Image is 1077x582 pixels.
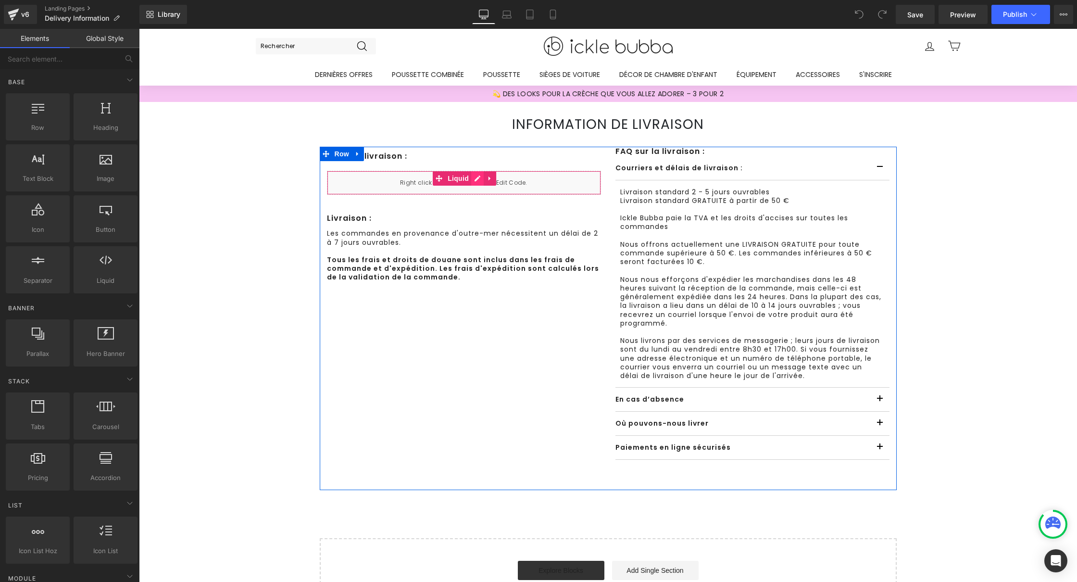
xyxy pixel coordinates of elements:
[76,225,135,235] span: Button
[481,211,743,238] p: Nous offrons actuellement une LIVRAISON GRATUITE pour toute commande supérieure à 50 €. Les comma...
[9,225,67,235] span: Icon
[76,349,135,359] span: Hero Banner
[481,185,743,202] p: Ickle Bubba paie la TVA et les droits d'accises sur toutes les commandes
[45,5,139,13] a: Landing Pages
[476,414,592,423] b: Paiements en ligne sécurisés
[188,226,460,253] strong: Tous les frais et droits de douane sont inclus dans les frais de commande et d'expédition. Les fr...
[9,276,67,286] span: Separator
[166,35,243,57] a: Dernières offres
[76,546,135,556] span: Icon List
[4,5,37,24] a: v6
[76,174,135,184] span: Image
[335,35,391,57] a: Poussette
[379,532,465,551] a: Explore Blocks
[9,546,67,556] span: Icon List Hoz
[9,473,67,483] span: Pricing
[353,60,585,70] a: 💫 Des looks pour la crèche que vous allez adorer – 3 pour 2
[188,184,233,195] b: Livraison :
[476,366,545,375] b: En cas d’absence
[45,14,109,22] span: Delivery Information
[907,10,923,20] span: Save
[188,122,268,133] b: Frais de livraison :
[9,349,67,359] span: Parallax
[1044,549,1067,572] div: Open Intercom Messenger
[647,35,711,57] a: Accessoires
[541,5,564,24] a: Mobile
[188,88,751,104] h1: Information de livraison
[117,9,237,25] input: Rechercher
[950,10,976,20] span: Preview
[345,142,357,157] a: Expand / Collapse
[243,35,335,57] a: Poussette Combinée
[76,422,135,432] span: Carousel
[70,29,139,48] a: Global Style
[391,35,471,57] a: Sièges de voiture
[1054,5,1073,24] button: More
[9,174,67,184] span: Text Block
[991,5,1050,24] button: Publish
[803,3,827,31] a: Panier
[7,77,26,87] span: Base
[495,5,518,24] a: Laptop
[9,422,67,432] span: Tabs
[481,167,743,176] p: Livraison standard GRATUITE à partir de 50 €
[472,5,495,24] a: Desktop
[76,473,135,483] span: Accordion
[473,532,560,551] a: Add Single Section
[76,276,135,286] span: Liquid
[213,118,225,132] a: Expand / Collapse
[476,390,570,399] b: Où pouvons-nous livrer
[588,35,647,57] a: Équipement
[306,142,332,157] span: Liquid
[873,5,892,24] button: Redo
[850,5,869,24] button: Undo
[193,118,213,132] span: Row
[481,246,743,299] p: Nous nous efforçons d'expédier les marchandises dans les 48 heures suivant la réception de la com...
[7,304,36,313] span: Banner
[471,35,588,57] a: Décor de chambre d'enfant
[7,377,31,386] span: Stack
[188,200,462,217] p: Les commandes en provenance d'outre-mer nécessitent un délai de 2 à 7 jours ouvrables.
[158,10,180,19] span: Library
[518,5,541,24] a: Tablet
[139,5,187,24] a: New Library
[19,8,31,21] div: v6
[9,123,67,133] span: Row
[7,501,24,510] span: List
[481,159,743,167] p: Livraison standard 2 - 5 jours ouvrables
[76,123,135,133] span: Heading
[476,117,566,128] b: FAQ sur la livraison :
[481,307,743,351] p: Nous livrons par des services de messagerie ; leurs jours de livraison sont du lundi au vendredi ...
[1003,11,1027,18] span: Publish
[939,5,988,24] a: Preview
[711,35,763,57] a: S'inscrire
[476,134,604,144] b: Courriers et délais de livraison :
